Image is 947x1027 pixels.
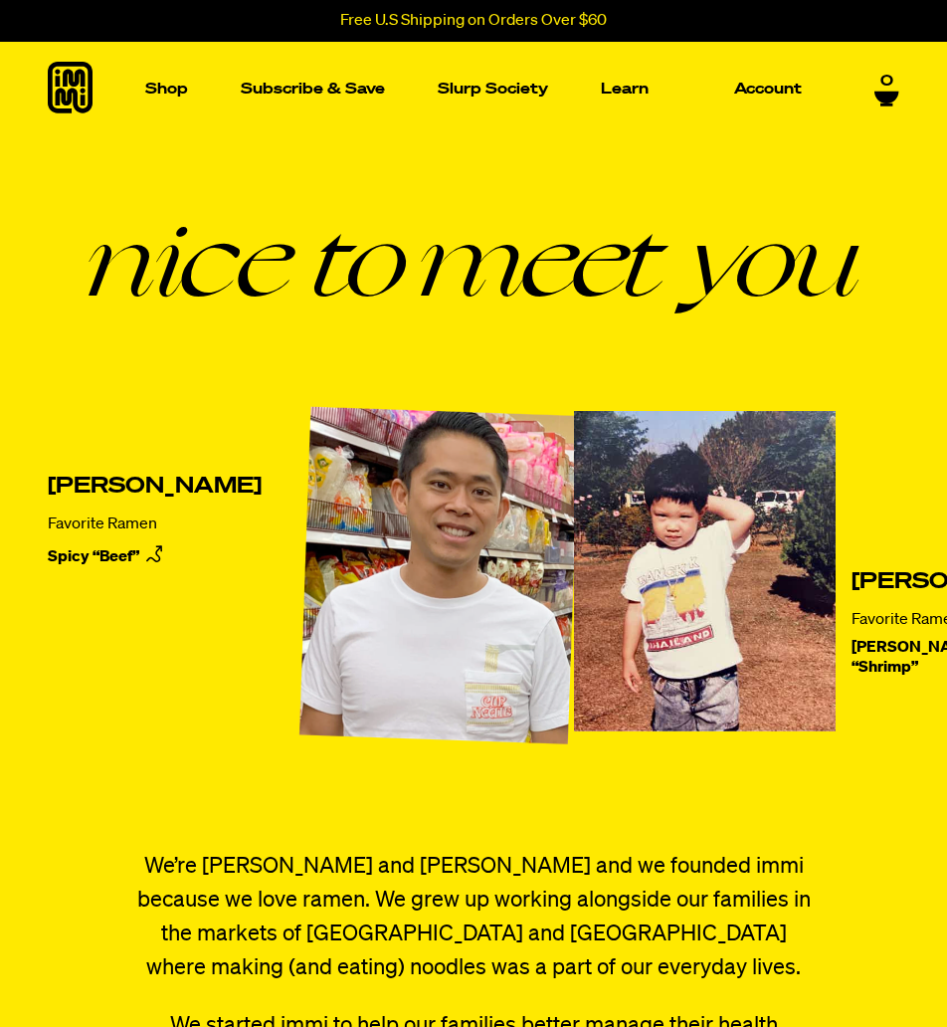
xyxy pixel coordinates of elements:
span: 0 [880,73,893,91]
h1: nice to meet you [48,208,899,308]
p: Subscribe & Save [241,82,385,97]
a: Shop [137,42,196,136]
a: Slurp Society [430,74,556,104]
img: Kevin Chanthasiriphan [553,395,857,748]
a: Account [726,74,810,104]
a: Spicy “Beef” [48,542,262,572]
p: Learn [601,82,649,97]
a: Subscribe & Save [233,74,393,104]
p: Account [734,82,802,97]
p: Free U.S Shipping on Orders Over $60 [340,12,607,30]
p: We’re [PERSON_NAME] and [PERSON_NAME] and we founded immi because we love ramen. We grew up worki... [135,850,812,985]
nav: Main navigation [137,42,810,136]
a: 0 [874,73,899,106]
p: Favorite Ramen [48,514,262,534]
a: Learn [593,42,657,136]
p: Shop [145,82,188,97]
h2: [PERSON_NAME] [48,475,262,499]
p: Slurp Society [438,82,548,97]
